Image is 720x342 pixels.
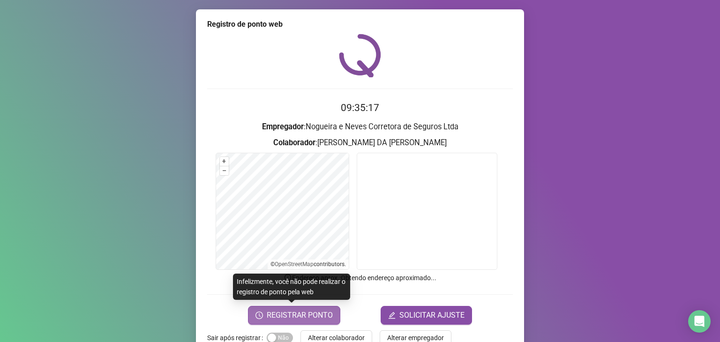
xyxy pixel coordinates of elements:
[688,310,711,333] div: Open Intercom Messenger
[381,306,472,325] button: editSOLICITAR AJUSTE
[273,138,315,147] strong: Colaborador
[267,310,333,321] span: REGISTRAR PONTO
[220,157,229,166] button: +
[207,137,513,149] h3: : [PERSON_NAME] DA [PERSON_NAME]
[399,310,465,321] span: SOLICITAR AJUSTE
[233,274,350,300] div: Infelizmente, você não pode realizar o registro de ponto pela web
[341,102,379,113] time: 09:35:17
[262,122,304,131] strong: Empregador
[339,34,381,77] img: QRPoint
[207,19,513,30] div: Registro de ponto web
[270,261,346,268] li: © contributors.
[207,273,513,283] p: Endereço aprox. : Obtendo endereço aproximado...
[220,166,229,175] button: –
[248,306,340,325] button: REGISTRAR PONTO
[255,312,263,319] span: clock-circle
[388,312,396,319] span: edit
[207,121,513,133] h3: : Nogueira e Neves Corretora de Seguros Ltda
[275,261,314,268] a: OpenStreetMap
